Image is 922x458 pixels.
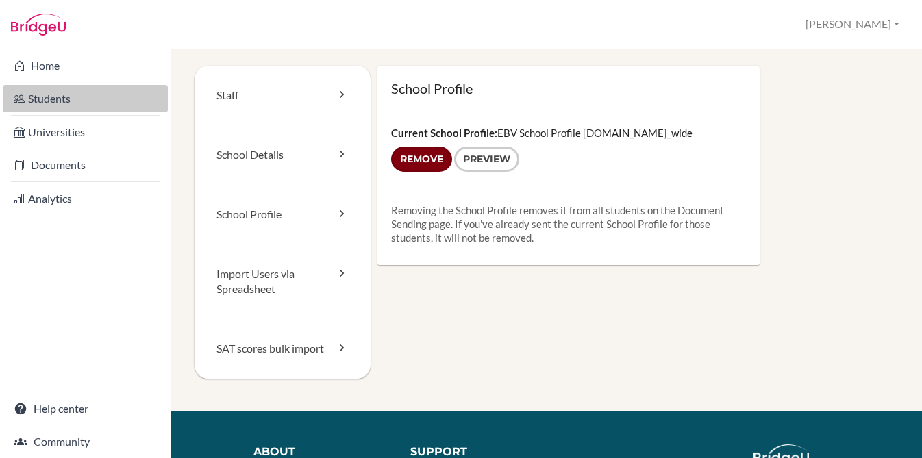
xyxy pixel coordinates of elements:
[391,79,746,98] h1: School Profile
[195,319,371,379] a: SAT scores bulk import
[391,203,746,244] p: Removing the School Profile removes it from all students on the Document Sending page. If you've ...
[3,52,168,79] a: Home
[391,147,452,172] input: Remove
[3,151,168,179] a: Documents
[391,127,497,139] strong: Current School Profile:
[195,244,371,320] a: Import Users via Spreadsheet
[195,66,371,125] a: Staff
[454,147,519,172] a: Preview
[11,14,66,36] img: Bridge-U
[195,125,371,185] a: School Details
[3,428,168,455] a: Community
[3,118,168,146] a: Universities
[3,85,168,112] a: Students
[195,185,371,244] a: School Profile
[377,112,760,186] div: EBV School Profile [DOMAIN_NAME]_wide
[799,12,906,37] button: [PERSON_NAME]
[3,185,168,212] a: Analytics
[3,395,168,422] a: Help center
